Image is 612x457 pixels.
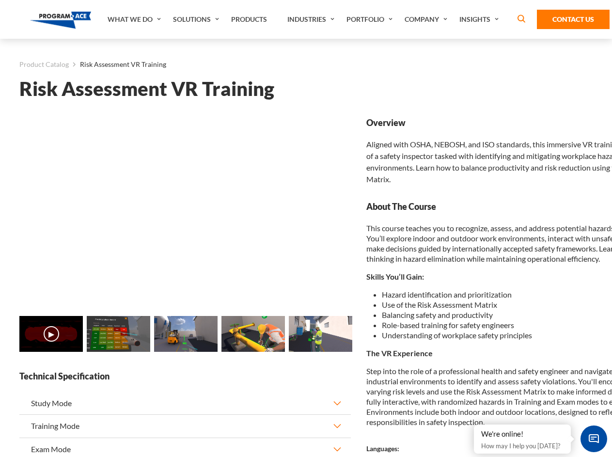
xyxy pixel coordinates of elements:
[366,444,399,453] strong: Languages:
[19,58,69,71] a: Product Catalog
[30,12,92,29] img: Program-Ace
[87,316,150,352] img: Risk Assessment VR Training - Preview 1
[69,58,166,71] li: Risk Assessment VR Training
[19,117,351,303] iframe: Risk Assessment VR Training - Video 0
[19,392,351,414] button: Study Mode
[19,415,351,437] button: Training Mode
[19,316,83,352] img: Risk Assessment VR Training - Video 0
[537,10,610,29] a: Contact Us
[289,316,352,352] img: Risk Assessment VR Training - Preview 4
[19,370,351,382] strong: Technical Specification
[44,326,59,342] button: ▶
[581,425,607,452] span: Chat Widget
[221,316,285,352] img: Risk Assessment VR Training - Preview 3
[481,429,564,439] div: We're online!
[481,440,564,452] p: How may I help you [DATE]?
[154,316,218,352] img: Risk Assessment VR Training - Preview 2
